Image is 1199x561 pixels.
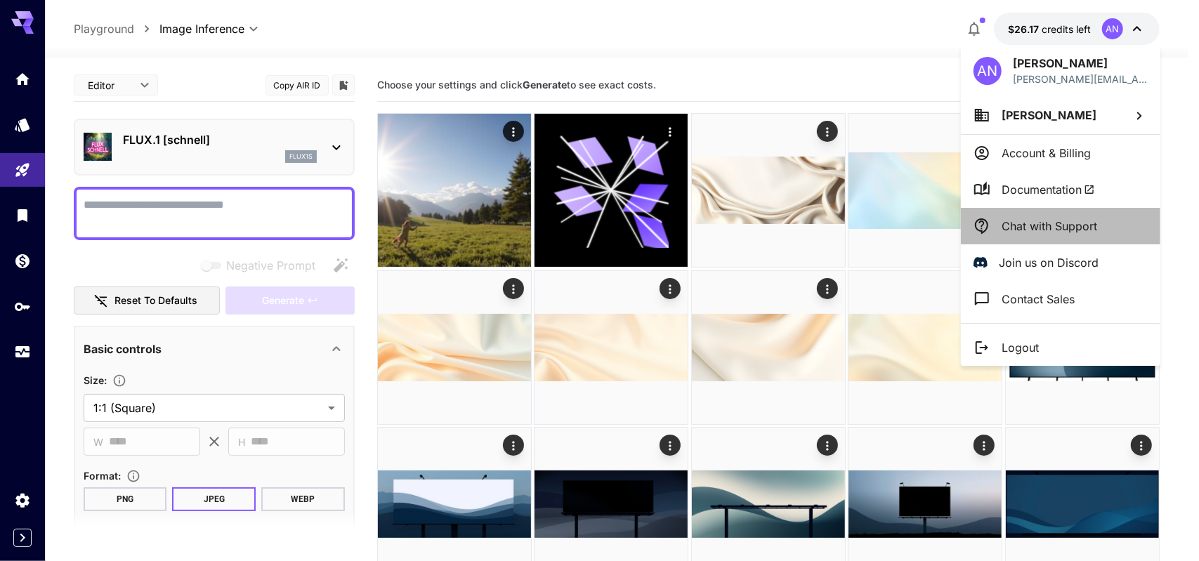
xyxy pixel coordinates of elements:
[1013,72,1148,86] div: abdalla.mnagi@motioniso.com
[1002,181,1095,198] span: Documentation
[1002,145,1091,161] p: Account & Billing
[999,254,1099,271] p: Join us on Discord
[1013,72,1148,86] p: [PERSON_NAME][EMAIL_ADDRESS][DOMAIN_NAME]
[1002,218,1097,235] p: Chat with Support
[1002,108,1096,122] span: [PERSON_NAME]
[1013,55,1148,72] p: [PERSON_NAME]
[1002,291,1075,308] p: Contact Sales
[961,96,1160,134] button: [PERSON_NAME]
[974,57,1002,85] div: AN
[1002,339,1039,356] p: Logout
